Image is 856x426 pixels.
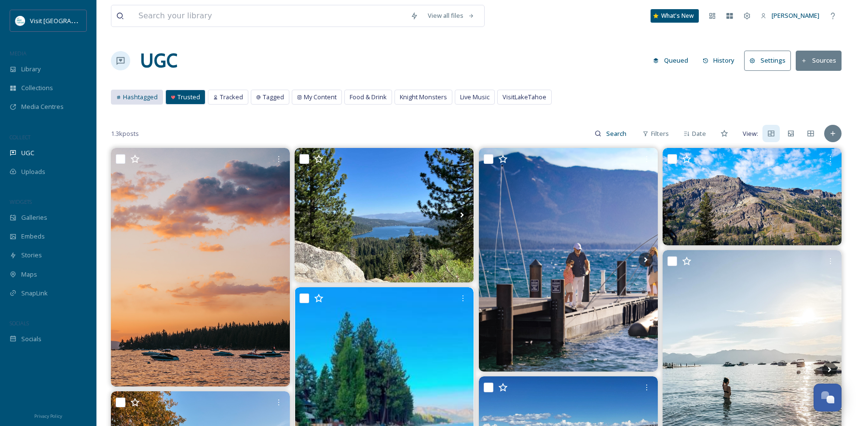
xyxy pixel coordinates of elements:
span: Collections [21,83,53,93]
span: Library [21,65,41,74]
span: MEDIA [10,50,27,57]
span: Socials [21,334,41,344]
img: 🍂 Kicked off the first day of fall with a hike through Summit Canyon in Truckee! Sweeping views o... [295,148,474,282]
img: Pier pressure: find views like this without the California crowds. We dare you. #tahoebeachclub #... [479,148,658,372]
span: Food & Drink [350,93,387,102]
span: 1.3k posts [111,129,139,138]
a: UGC [140,46,177,75]
span: Embeds [21,232,45,241]
span: Maps [21,270,37,279]
span: Privacy Policy [34,413,62,419]
span: UGC [21,148,34,158]
a: Settings [744,51,796,70]
span: Tagged [263,93,284,102]
a: View all files [423,6,479,25]
span: COLLECT [10,133,30,141]
span: SOCIALS [10,319,29,327]
img: It may officially be fall but we still got summer on the mind. Photographer: vildphotography #rou... [111,148,290,386]
button: History [698,51,740,70]
input: Search [601,124,633,143]
span: SnapLink [21,289,48,298]
img: We're ready to take in those autumn views here at Kirkwood while we wait for Ullr to return and b... [663,148,842,245]
span: Filters [651,129,669,138]
span: View: [743,129,758,138]
span: Hashtagged [123,93,158,102]
button: Settings [744,51,791,70]
span: Media Centres [21,102,64,111]
a: Privacy Policy [34,410,62,421]
span: Trusted [177,93,200,102]
span: VisitLakeTahoe [503,93,546,102]
button: Sources [796,51,842,70]
span: My Content [304,93,337,102]
span: [PERSON_NAME] [772,11,819,20]
span: Visit [GEOGRAPHIC_DATA] [30,16,105,25]
a: Queued [648,51,698,70]
button: Open Chat [814,384,842,412]
span: Tracked [220,93,243,102]
button: Queued [648,51,693,70]
span: Date [692,129,706,138]
span: Stories [21,251,42,260]
img: download.jpeg [15,16,25,26]
span: Galleries [21,213,47,222]
span: Knight Monsters [400,93,447,102]
span: Live Music [460,93,489,102]
span: Uploads [21,167,45,176]
a: History [698,51,745,70]
input: Search your library [134,5,406,27]
span: WIDGETS [10,198,32,205]
a: [PERSON_NAME] [756,6,824,25]
a: What's New [651,9,699,23]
